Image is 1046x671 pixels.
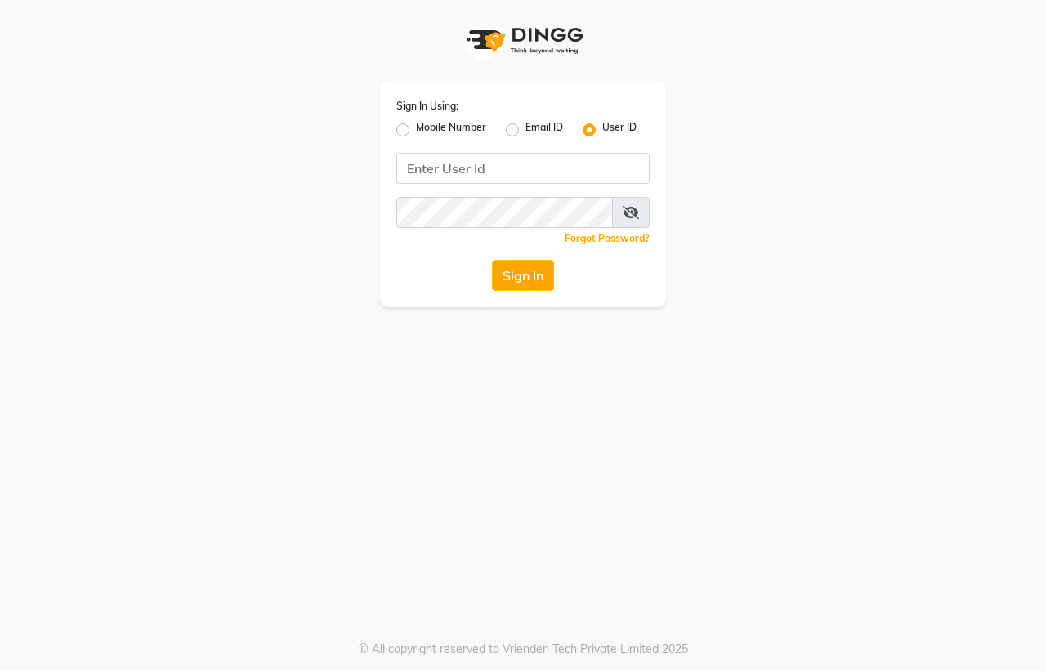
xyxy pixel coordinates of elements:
[396,197,613,228] input: Username
[492,260,554,291] button: Sign In
[416,120,486,140] label: Mobile Number
[565,232,650,244] a: Forgot Password?
[396,99,458,114] label: Sign In Using:
[602,120,637,140] label: User ID
[525,120,563,140] label: Email ID
[458,16,588,65] img: logo1.svg
[396,153,650,184] input: Username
